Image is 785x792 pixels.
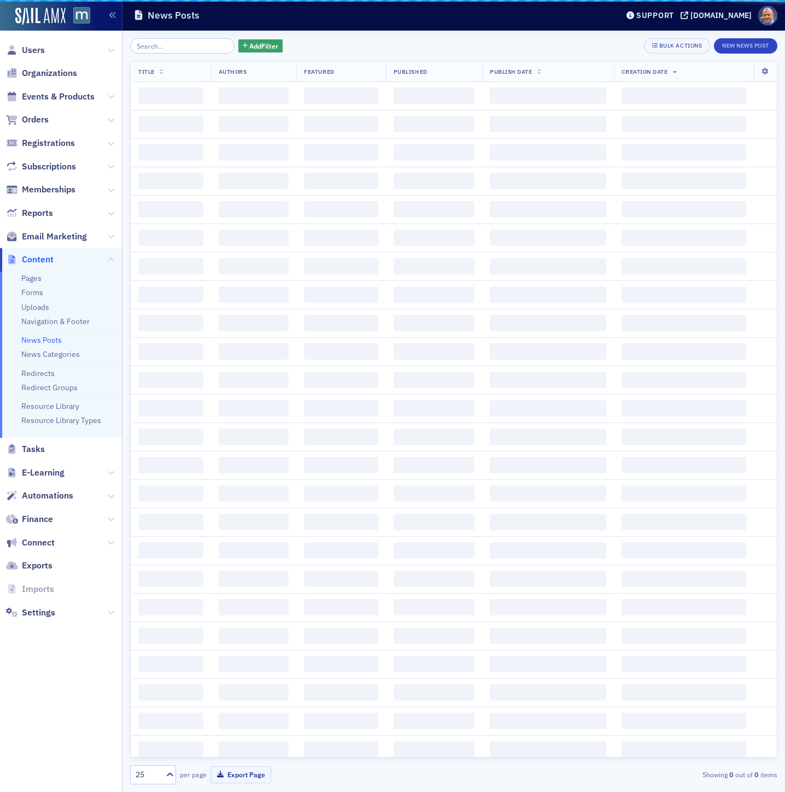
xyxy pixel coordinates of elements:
a: News Categories [21,349,80,359]
span: ‌ [219,201,289,218]
span: Publish Date [490,68,532,75]
span: ‌ [304,684,378,701]
label: per page [180,770,207,779]
span: ‌ [394,173,474,189]
span: ‌ [490,315,606,331]
span: ‌ [490,116,606,132]
span: Title [138,68,155,75]
span: ‌ [138,116,203,132]
a: E-Learning [6,467,65,479]
div: Support [636,10,674,20]
a: Users [6,44,45,56]
span: ‌ [490,599,606,615]
span: Settings [22,607,55,619]
span: ‌ [219,286,289,303]
span: ‌ [138,201,203,218]
span: ‌ [138,627,203,644]
span: ‌ [138,87,203,104]
span: ‌ [490,400,606,416]
span: ‌ [394,485,474,502]
span: ‌ [394,116,474,132]
a: Resource Library Types [21,415,101,425]
span: ‌ [304,514,378,530]
span: ‌ [219,684,289,701]
span: ‌ [304,343,378,360]
span: ‌ [304,87,378,104]
span: ‌ [394,542,474,559]
span: ‌ [304,144,378,161]
span: ‌ [219,315,289,331]
span: ‌ [622,400,746,416]
img: SailAMX [15,8,66,25]
span: ‌ [490,627,606,644]
span: ‌ [138,144,203,161]
span: Imports [22,583,54,595]
span: ‌ [394,684,474,701]
a: Automations [6,490,73,502]
a: Registrations [6,137,75,149]
span: ‌ [219,741,289,758]
a: Forms [21,288,43,297]
span: Exports [22,560,52,572]
span: ‌ [394,599,474,615]
span: ‌ [490,656,606,672]
span: ‌ [138,741,203,758]
span: ‌ [490,514,606,530]
a: Organizations [6,67,77,79]
span: ‌ [304,201,378,218]
span: ‌ [394,201,474,218]
span: ‌ [138,258,203,274]
span: ‌ [304,741,378,758]
span: ‌ [219,372,289,388]
a: Imports [6,583,54,595]
span: ‌ [304,457,378,473]
button: Export Page [210,766,271,783]
span: ‌ [219,116,289,132]
a: Content [6,254,54,266]
span: ‌ [490,571,606,587]
a: Settings [6,607,55,619]
a: Memberships [6,184,75,196]
span: ‌ [394,656,474,672]
span: ‌ [394,258,474,274]
span: ‌ [622,457,746,473]
span: Events & Products [22,91,95,103]
span: ‌ [622,599,746,615]
span: ‌ [219,656,289,672]
a: Events & Products [6,91,95,103]
span: Add Filter [249,41,278,51]
span: ‌ [622,116,746,132]
span: ‌ [138,571,203,587]
a: Redirect Groups [21,383,78,392]
a: Reports [6,207,53,219]
span: ‌ [622,429,746,445]
span: Connect [22,537,55,549]
span: ‌ [622,627,746,644]
span: ‌ [304,599,378,615]
span: ‌ [622,571,746,587]
span: ‌ [138,684,203,701]
span: ‌ [622,372,746,388]
strong: 0 [728,770,735,779]
div: [DOMAIN_NAME] [690,10,752,20]
span: ‌ [219,258,289,274]
span: Registrations [22,137,75,149]
span: ‌ [304,400,378,416]
span: ‌ [219,713,289,729]
span: ‌ [394,741,474,758]
a: News Posts [21,335,62,345]
span: ‌ [622,713,746,729]
span: ‌ [490,372,606,388]
span: ‌ [490,230,606,246]
span: ‌ [304,173,378,189]
span: ‌ [219,571,289,587]
span: ‌ [490,457,606,473]
span: ‌ [622,741,746,758]
span: ‌ [622,684,746,701]
span: ‌ [394,400,474,416]
span: ‌ [304,485,378,502]
span: ‌ [622,656,746,672]
h1: News Posts [148,9,200,22]
span: ‌ [138,485,203,502]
